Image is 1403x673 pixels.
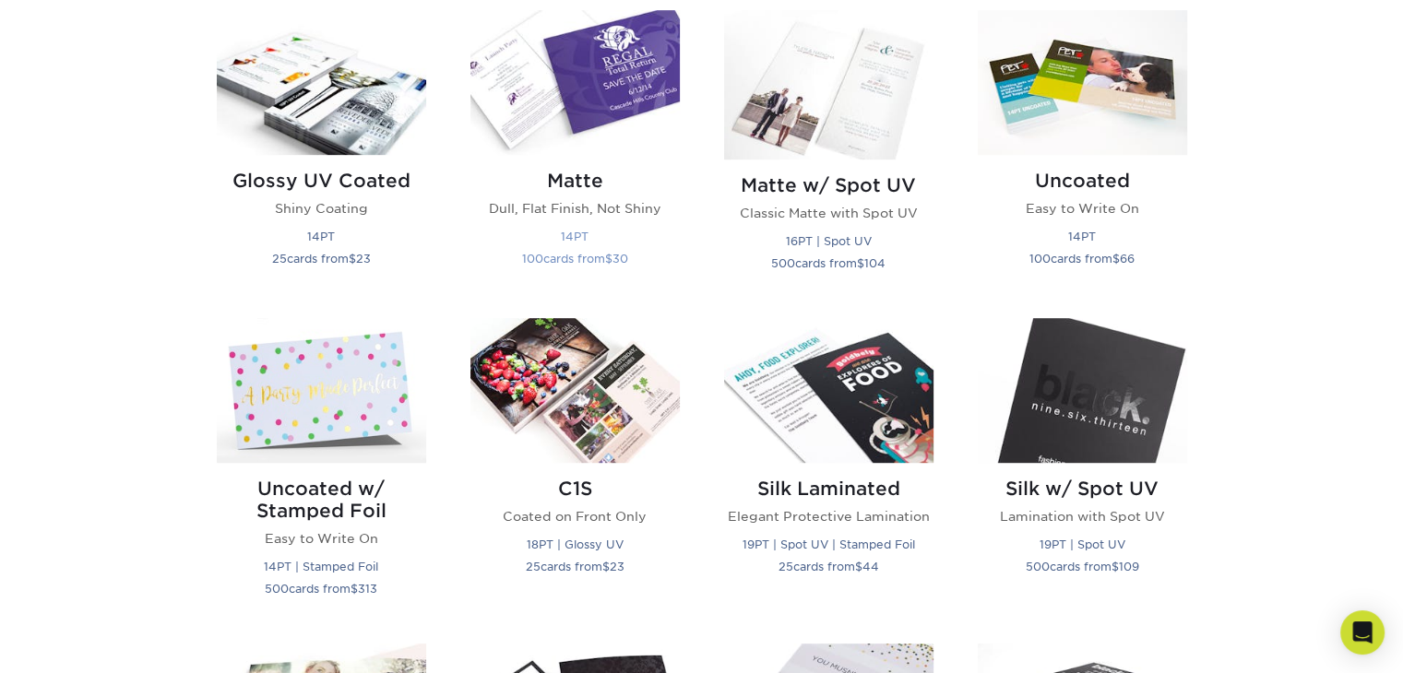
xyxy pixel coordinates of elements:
span: 25 [526,560,541,573]
span: 500 [265,582,289,596]
img: Matte Postcards [470,10,680,155]
span: 25 [272,252,287,266]
a: Silk Laminated Postcards Silk Laminated Elegant Protective Lamination 19PT | Spot UV | Stamped Fo... [724,318,933,621]
span: $ [1112,252,1120,266]
span: 500 [771,256,795,270]
span: $ [602,560,610,573]
img: Uncoated w/ Stamped Foil Postcards [217,318,426,463]
small: cards from [779,560,879,573]
h2: Matte [470,170,680,192]
small: cards from [265,582,377,596]
span: 30 [612,252,628,266]
span: $ [1112,560,1119,573]
small: 16PT | Spot UV [786,234,872,248]
p: Easy to Write On [978,199,1187,218]
p: Shiny Coating [217,199,426,218]
span: $ [605,252,612,266]
small: cards from [771,256,886,270]
p: Coated on Front Only [470,507,680,525]
img: Uncoated Postcards [978,10,1187,155]
a: Silk w/ Spot UV Postcards Silk w/ Spot UV Lamination with Spot UV 19PT | Spot UV 500cards from$109 [978,318,1187,621]
span: 500 [1026,560,1050,573]
h2: Silk Laminated [724,478,933,500]
a: Uncoated Postcards Uncoated Easy to Write On 14PT 100cards from$66 [978,10,1187,296]
img: C1S Postcards [470,318,680,463]
img: Matte w/ Spot UV Postcards [724,10,933,159]
h2: Uncoated [978,170,1187,192]
p: Easy to Write On [217,529,426,548]
span: 23 [610,560,624,573]
small: cards from [1026,560,1139,573]
small: 14PT [1068,230,1096,243]
span: 109 [1119,560,1139,573]
small: 14PT | Stamped Foil [264,560,378,573]
h2: C1S [470,478,680,500]
h2: Glossy UV Coated [217,170,426,192]
h2: Matte w/ Spot UV [724,174,933,196]
small: 19PT | Spot UV | Stamped Foil [743,537,915,551]
p: Lamination with Spot UV [978,507,1187,525]
span: 44 [862,560,879,573]
span: $ [855,560,862,573]
a: Uncoated w/ Stamped Foil Postcards Uncoated w/ Stamped Foil Easy to Write On 14PT | Stamped Foil ... [217,318,426,621]
span: 25 [779,560,793,573]
h2: Uncoated w/ Stamped Foil [217,478,426,522]
span: 66 [1120,252,1135,266]
p: Classic Matte with Spot UV [724,204,933,222]
span: $ [349,252,356,266]
span: $ [857,256,864,270]
small: cards from [1029,252,1135,266]
span: 104 [864,256,886,270]
h2: Silk w/ Spot UV [978,478,1187,500]
span: 100 [522,252,543,266]
small: 19PT | Spot UV [1040,537,1125,551]
small: 14PT [307,230,335,243]
span: 313 [358,582,377,596]
span: 100 [1029,252,1051,266]
img: Silk w/ Spot UV Postcards [978,318,1187,463]
a: Matte w/ Spot UV Postcards Matte w/ Spot UV Classic Matte with Spot UV 16PT | Spot UV 500cards fr... [724,10,933,296]
a: Matte Postcards Matte Dull, Flat Finish, Not Shiny 14PT 100cards from$30 [470,10,680,296]
img: Silk Laminated Postcards [724,318,933,463]
span: $ [351,582,358,596]
p: Elegant Protective Lamination [724,507,933,525]
span: 23 [356,252,371,266]
p: Dull, Flat Finish, Not Shiny [470,199,680,218]
div: Open Intercom Messenger [1340,610,1385,655]
img: Glossy UV Coated Postcards [217,10,426,155]
a: Glossy UV Coated Postcards Glossy UV Coated Shiny Coating 14PT 25cards from$23 [217,10,426,296]
small: 18PT | Glossy UV [527,537,624,551]
small: cards from [272,252,371,266]
small: cards from [522,252,628,266]
small: cards from [526,560,624,573]
small: 14PT [561,230,589,243]
a: C1S Postcards C1S Coated on Front Only 18PT | Glossy UV 25cards from$23 [470,318,680,621]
